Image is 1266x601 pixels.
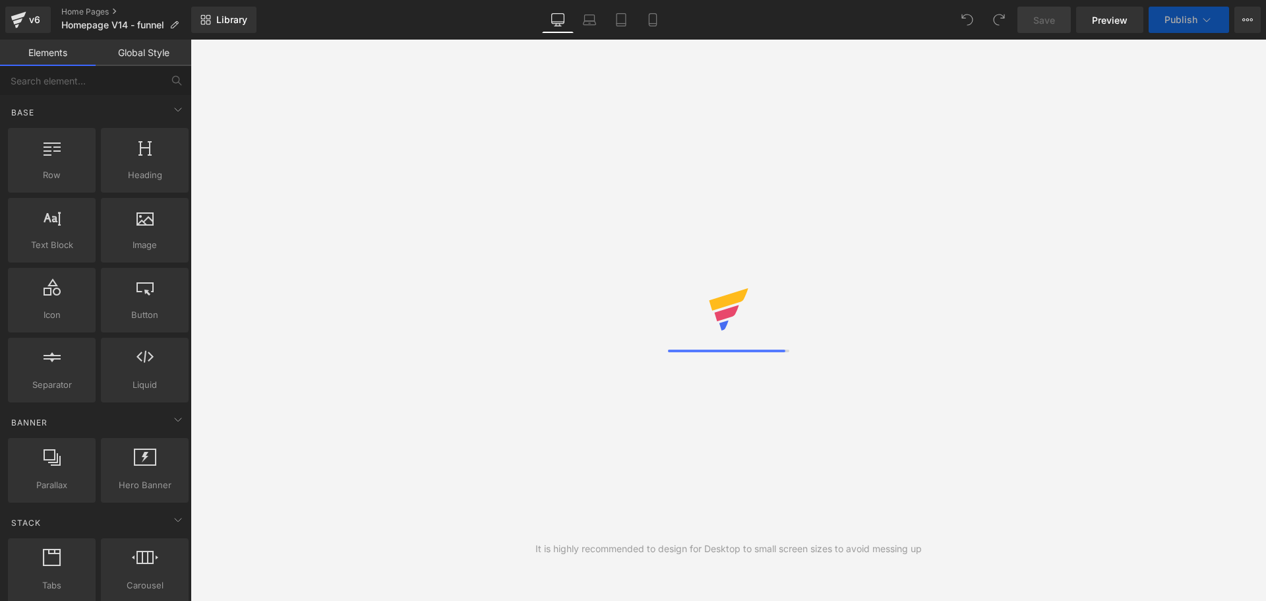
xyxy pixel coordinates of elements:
span: Tabs [12,579,92,592]
span: Save [1033,13,1055,27]
a: v6 [5,7,51,33]
div: It is highly recommended to design for Desktop to small screen sizes to avoid messing up [535,542,922,556]
span: Library [216,14,247,26]
span: Carousel [105,579,185,592]
button: More [1234,7,1261,33]
span: Stack [10,517,42,529]
a: New Library [191,7,256,33]
a: Mobile [637,7,669,33]
span: Publish [1164,15,1197,25]
span: Heading [105,168,185,182]
span: Hero Banner [105,478,185,492]
span: Icon [12,308,92,322]
button: Undo [954,7,980,33]
span: Separator [12,378,92,392]
button: Redo [986,7,1012,33]
a: Laptop [574,7,605,33]
span: Preview [1092,13,1128,27]
span: Banner [10,416,49,429]
span: Parallax [12,478,92,492]
span: Text Block [12,238,92,252]
button: Publish [1149,7,1229,33]
a: Desktop [542,7,574,33]
span: Liquid [105,378,185,392]
a: Home Pages [61,7,191,17]
a: Preview [1076,7,1143,33]
span: Image [105,238,185,252]
div: v6 [26,11,43,28]
a: Global Style [96,40,191,66]
span: Button [105,308,185,322]
span: Homepage V14 - funnel [61,20,164,30]
span: Row [12,168,92,182]
a: Tablet [605,7,637,33]
span: Base [10,106,36,119]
